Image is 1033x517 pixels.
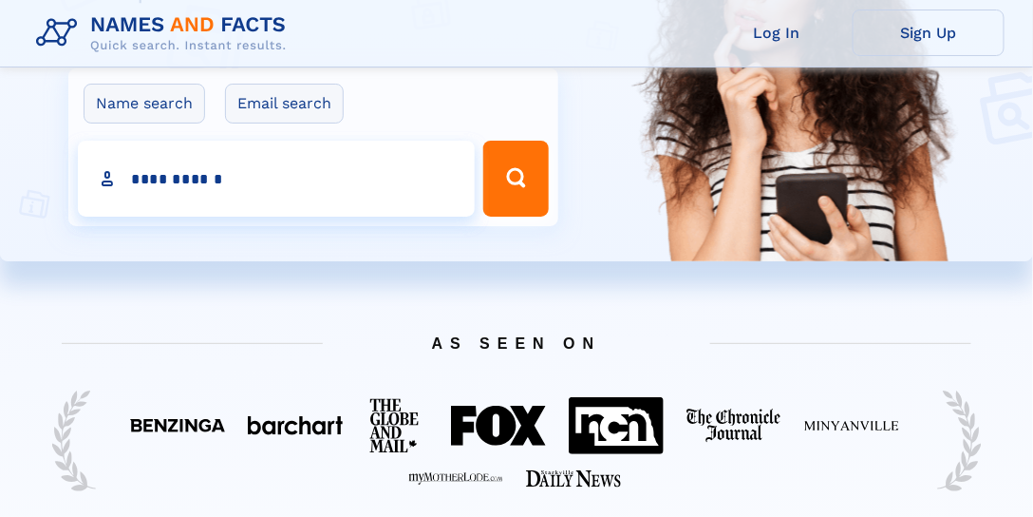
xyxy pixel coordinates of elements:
[701,10,853,56] a: Log In
[33,312,1000,375] span: AS SEEN ON
[225,84,344,124] label: Email search
[526,470,621,488] img: Featured on Starkville Daily News
[483,141,549,217] button: Search Button
[451,406,546,446] img: Featured on FOX 40
[248,416,343,434] img: Featured on BarChart
[938,389,982,493] img: Trust Reef
[28,8,302,59] img: Logo Names and Facts
[84,84,205,124] label: Name search
[78,141,475,217] input: search input
[130,419,225,432] img: Featured on Benzinga
[569,397,664,453] img: Featured on NCN
[853,10,1005,56] a: Sign Up
[408,472,503,486] img: Featured on My Mother Lode
[804,419,899,432] img: Featured on Minyanville
[366,394,428,457] img: Featured on The Globe And Mail
[686,409,781,443] img: Featured on The Chronicle Journal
